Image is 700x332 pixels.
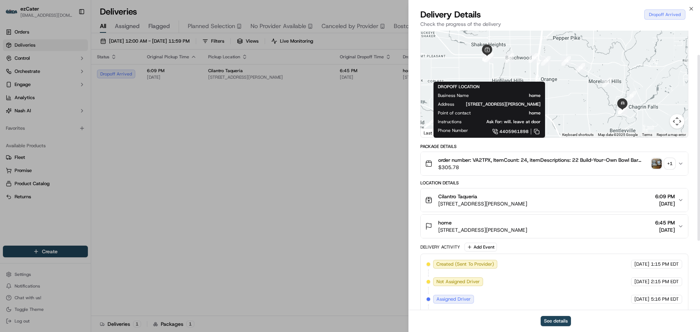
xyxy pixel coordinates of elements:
[420,20,688,28] p: Check the progress of the delivery
[634,296,649,302] span: [DATE]
[420,180,688,186] div: Location Details
[480,128,541,136] a: 4405961898
[642,133,652,137] a: Terms (opens in new tab)
[62,106,67,112] div: 💻
[473,119,541,125] span: Ask For: will. leave at door
[598,133,638,137] span: Map data ©2025 Google
[438,84,479,90] span: DROPOFF LOCATION
[484,53,494,62] div: 8
[423,128,447,137] a: Open this area in Google Maps (opens a new window)
[421,188,688,212] button: Cilantro Taqueria[STREET_ADDRESS][PERSON_NAME]6:09 PM[DATE]
[438,226,527,234] span: [STREET_ADDRESS][PERSON_NAME]
[7,29,133,41] p: Welcome 👋
[15,106,56,113] span: Knowledge Base
[421,128,503,137] div: Last Updated: less than a minute ago
[481,93,541,98] span: home
[420,244,460,250] div: Delivery Activity
[59,103,120,116] a: 💻API Documentation
[561,56,571,66] div: 12
[529,53,538,63] div: 10
[657,133,686,137] a: Report a map error
[438,128,468,133] span: Phone Number
[655,219,675,226] span: 6:45 PM
[73,124,88,129] span: Pylon
[438,200,527,207] span: [STREET_ADDRESS][PERSON_NAME]
[421,152,688,175] button: order number: VA2TPX, ItemCount: 24, itemDescriptions: 22 Build-Your-Own Bowl Bar Large, 1 Sour C...
[576,63,585,73] div: 13
[438,110,471,116] span: Point of contact
[436,278,480,285] span: Not Assigned Driver
[541,56,551,66] div: 11
[627,91,636,101] div: 15
[7,70,20,83] img: 1736555255976-a54dd68f-1ca7-489b-9aae-adbdc363a1c4
[499,129,529,134] span: 4405961898
[652,159,662,169] img: photo_proof_of_pickup image
[651,261,679,267] span: 1:15 PM EDT
[651,296,679,302] span: 5:16 PM EDT
[438,156,649,164] span: order number: VA2TPX, ItemCount: 24, itemDescriptions: 22 Build-Your-Own Bowl Bar Large, 1 Sour C...
[420,144,688,149] div: Package Details
[466,101,541,107] span: [STREET_ADDRESS][PERSON_NAME]
[7,7,22,22] img: Nash
[423,128,447,137] img: Google
[670,114,684,129] button: Map camera controls
[19,47,131,55] input: Got a question? Start typing here...
[25,70,120,77] div: Start new chat
[665,159,675,169] div: + 1
[562,132,594,137] button: Keyboard shortcuts
[655,200,675,207] span: [DATE]
[420,9,481,20] span: Delivery Details
[421,215,688,238] button: home[STREET_ADDRESS][PERSON_NAME]6:45 PM[DATE]
[652,159,675,169] button: photo_proof_of_pickup image+1
[4,103,59,116] a: 📗Knowledge Base
[651,278,679,285] span: 2:15 PM EDT
[541,316,571,326] button: See details
[482,110,541,116] span: home
[124,72,133,81] button: Start new chat
[655,226,675,234] span: [DATE]
[438,164,649,171] span: $305.78
[69,106,117,113] span: API Documentation
[482,51,492,61] div: 7
[438,119,462,125] span: Instructions
[634,278,649,285] span: [DATE]
[505,53,514,63] div: 9
[436,296,471,302] span: Assigned Driver
[438,219,452,226] span: home
[602,78,612,87] div: 14
[464,243,497,251] button: Add Event
[655,193,675,200] span: 6:09 PM
[436,261,494,267] span: Created (Sent To Provider)
[634,261,649,267] span: [DATE]
[51,123,88,129] a: Powered byPylon
[25,77,92,83] div: We're available if you need us!
[7,106,13,112] div: 📗
[438,193,477,200] span: Cilantro Taqueria
[438,101,454,107] span: Address
[438,93,469,98] span: Business Name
